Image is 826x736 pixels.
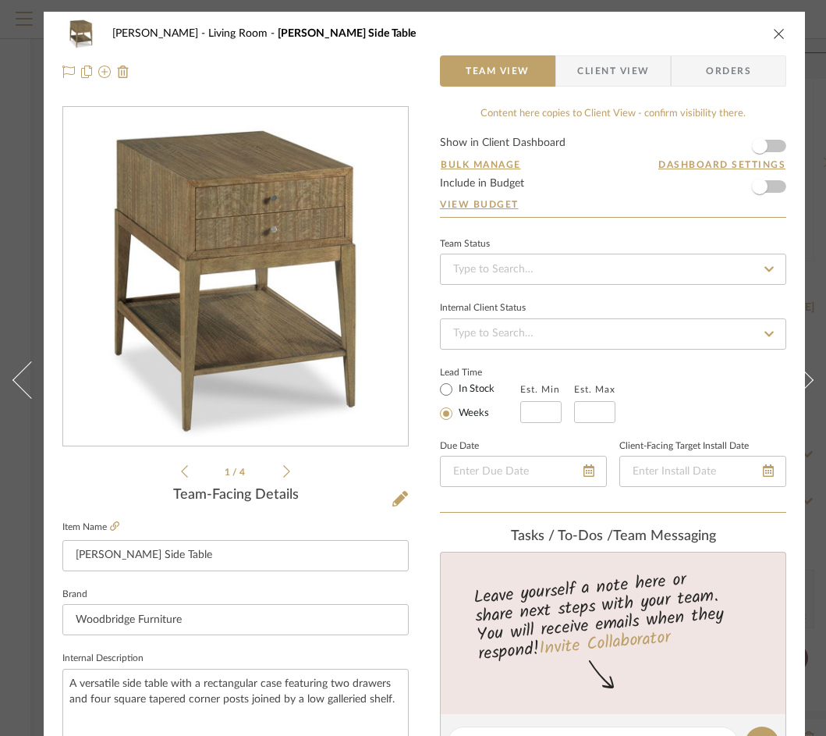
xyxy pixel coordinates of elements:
input: Enter Install Date [619,456,786,487]
span: [PERSON_NAME] [112,28,208,39]
div: Internal Client Status [440,304,526,312]
label: Brand [62,591,87,599]
span: Tasks / To-Dos / [511,529,613,543]
label: Lead Time [440,365,520,379]
input: Type to Search… [440,318,786,350]
span: Team View [466,55,530,87]
span: Orders [689,55,768,87]
label: Est. Min [520,384,560,395]
span: 4 [239,468,247,477]
a: Invite Collaborator [538,624,672,663]
button: Dashboard Settings [658,158,786,172]
label: Weeks [456,407,489,421]
mat-radio-group: Select item type [440,379,520,423]
img: 38a9027e-5b3a-48ca-b69d-86c7ba885677_48x40.jpg [62,18,100,49]
label: Client-Facing Target Install Date [619,443,749,450]
span: [PERSON_NAME] Side Table [278,28,416,39]
label: Est. Max [574,384,615,395]
label: Due Date [440,443,479,450]
a: View Budget [440,198,786,211]
img: 38a9027e-5b3a-48ca-b69d-86c7ba885677_436x436.jpg [66,108,405,446]
button: Bulk Manage [440,158,522,172]
div: Team-Facing Details [62,487,409,504]
span: / [232,468,239,477]
input: Enter Brand [62,604,409,635]
label: In Stock [456,382,495,396]
div: 0 [63,108,408,446]
span: Living Room [208,28,278,39]
label: Internal Description [62,655,144,663]
input: Enter Item Name [62,540,409,571]
label: Item Name [62,521,119,534]
span: Client View [577,55,649,87]
button: close [772,27,786,41]
img: Remove from project [117,66,129,78]
input: Type to Search… [440,254,786,285]
span: 1 [225,468,232,477]
div: Team Status [440,240,490,248]
div: Leave yourself a note here or share next steps with your team. You will receive emails when they ... [438,563,789,667]
div: team Messaging [440,528,786,546]
input: Enter Due Date [440,456,607,487]
div: Content here copies to Client View - confirm visibility there. [440,106,786,122]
